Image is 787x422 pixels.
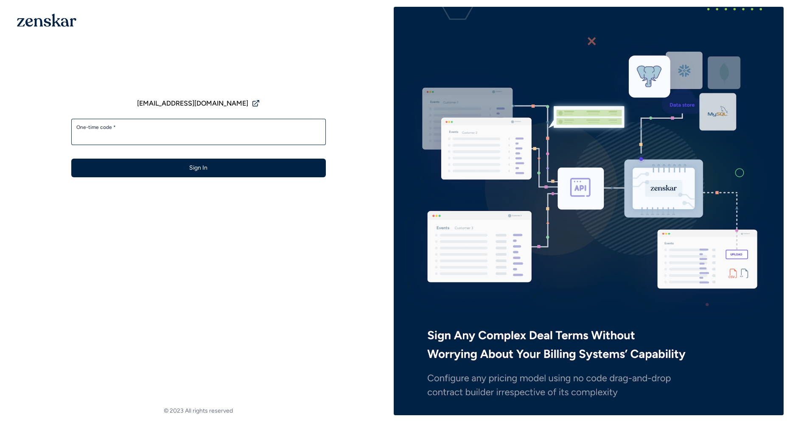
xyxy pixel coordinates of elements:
img: 1OGAJ2xQqyY4LXKgY66KYq0eOWRCkrZdAb3gUhuVAqdWPZE9SRJmCz+oDMSn4zDLXe31Ii730ItAGKgCKgCCgCikA4Av8PJUP... [17,14,76,27]
button: Sign In [71,159,326,177]
footer: © 2023 All rights reserved [3,407,394,415]
span: [EMAIL_ADDRESS][DOMAIN_NAME] [137,98,248,109]
label: One-time code * [76,124,321,131]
